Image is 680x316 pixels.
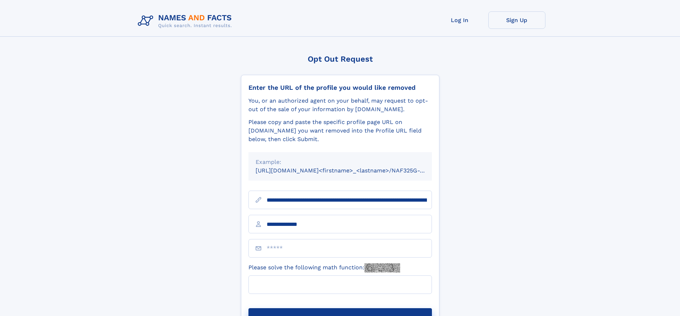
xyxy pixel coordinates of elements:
div: Enter the URL of the profile you would like removed [248,84,432,92]
div: Opt Out Request [241,55,439,63]
div: Example: [256,158,425,166]
label: Please solve the following math function: [248,263,400,273]
small: [URL][DOMAIN_NAME]<firstname>_<lastname>/NAF325G-xxxxxxxx [256,167,445,174]
img: Logo Names and Facts [135,11,238,31]
div: You, or an authorized agent on your behalf, may request to opt-out of the sale of your informatio... [248,97,432,114]
a: Sign Up [488,11,545,29]
a: Log In [431,11,488,29]
div: Please copy and paste the specific profile page URL on [DOMAIN_NAME] you want removed into the Pr... [248,118,432,144]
